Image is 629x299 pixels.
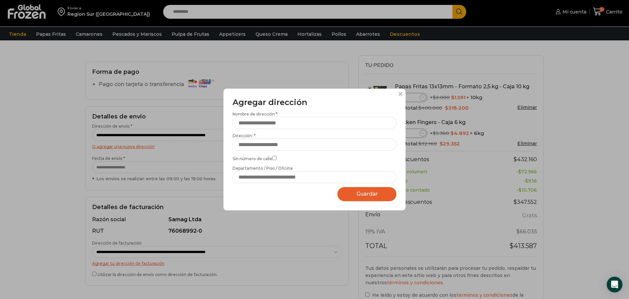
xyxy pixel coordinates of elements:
[233,133,396,151] label: Dirección: *
[356,191,378,197] span: Guardar
[337,187,396,201] button: Guardar
[233,165,396,183] label: Departamento / Piso / Oficina
[233,155,396,161] label: Sin número de calle
[607,277,622,292] div: Open Intercom Messenger
[233,117,396,129] input: Nombre de dirección *
[233,98,396,107] h3: Agregar dirección
[272,156,276,160] input: Sin número de calle
[233,139,396,151] input: Dirección: *
[233,171,396,183] input: Departamento / Piso / Oficina
[233,111,396,129] label: Nombre de dirección *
